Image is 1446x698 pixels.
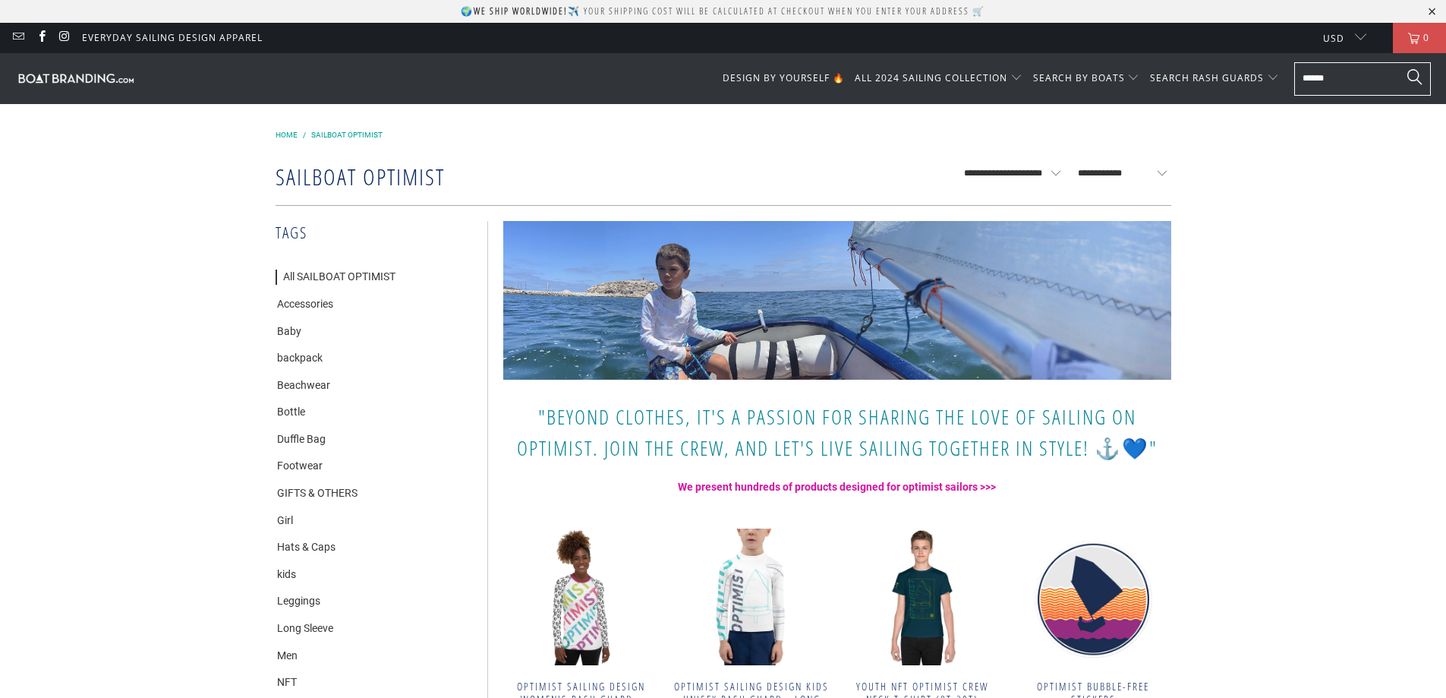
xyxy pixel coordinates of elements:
[855,71,1007,84] span: ALL 2024 SAILING COLLECTION
[276,567,296,583] a: kids
[503,529,659,665] img: Boatbranding Rash Guard XS Optimist sailing design women's Rash Guard - Long Sleeve Sailing-Gift ...
[1033,61,1140,96] summary: SEARCH BY BOATS
[34,31,47,44] a: Boatbranding on Facebook
[1150,61,1279,96] summary: SEARCH RASH GUARDS
[11,31,24,44] a: Email Boatbranding
[517,403,1158,462] span: "Beyond clothes, it's a passion for sharing the love of sailing on Optimist. Join the crew, and l...
[276,378,330,393] a: Beachwear
[15,71,137,85] img: Boatbranding
[276,351,323,366] a: backpack
[276,649,298,664] a: Men
[276,621,333,636] a: Long Sleeve
[276,405,305,420] a: Bottle
[1016,529,1171,665] img: Boatbranding 5.5″×5.5″ Optimist Bubble-free stickers Sailing-Gift Regatta Yacht Sailing-Lifestyle...
[474,5,568,17] strong: We ship worldwide!
[276,432,326,447] a: Duffle Bag
[276,270,395,285] a: All SAILBOAT OPTIMIST
[276,156,716,194] h1: SAILBOAT OPTIMIST
[678,481,996,493] strong: We present hundreds of products designed for optimist sailors >>>
[276,486,358,501] a: GIFTS & OTHERS
[303,131,306,139] span: /
[276,131,298,139] a: Home
[723,71,845,84] span: DESIGN BY YOURSELF 🔥
[723,61,845,96] a: DESIGN BY YOURSELF 🔥
[674,529,830,665] img: Boatbranding Rash Guard 2T Optimist sailing design Kids unisex Rash Guard - Long Sleeve Sailing-G...
[276,540,336,555] a: Hats & Caps
[276,513,293,529] a: Girl
[276,675,297,690] a: NFT
[276,324,301,340] a: Baby
[276,297,333,312] a: Accessories
[58,31,71,44] a: Boatbranding on Instagram
[1311,23,1366,53] button: USD
[311,131,383,139] a: SAILBOAT OPTIMIST
[276,594,320,609] a: Leggings
[276,459,323,474] a: Footwear
[723,61,1279,96] nav: Translation missing: en.navigation.header.main_nav
[461,5,985,17] p: 🌍 ✈️ Your shipping cost will be calculated at checkout when you enter your address 🛒
[1150,71,1264,84] span: SEARCH RASH GUARDS
[855,61,1022,96] summary: ALL 2024 SAILING COLLECTION
[1323,32,1344,45] span: USD
[1393,23,1446,53] a: 0
[82,30,263,46] a: Everyday Sailing Design Apparel
[1033,71,1125,84] span: SEARCH BY BOATS
[1419,23,1433,53] span: 0
[845,529,1000,665] img: Boatbranding 8 Youth NFT Optimist crew neck t-shirt (8T-20T) (Unisex) Sailing-Gift Regatta Yacht ...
